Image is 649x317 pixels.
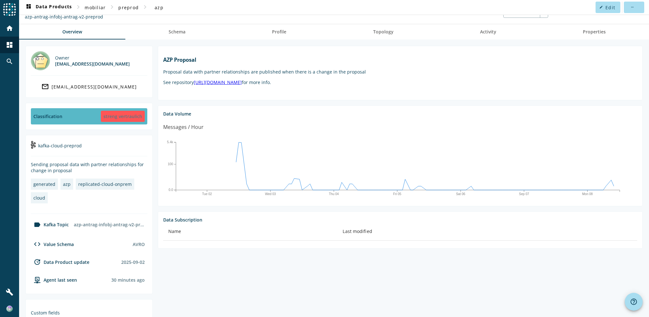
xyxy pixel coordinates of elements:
[168,162,173,166] text: 100
[163,69,637,75] p: Proposal data with partner relationships are published when there is a change in the proposal
[25,4,72,11] span: Data Products
[163,217,637,223] div: Data Subscription
[52,84,137,90] div: [EMAIL_ADDRESS][DOMAIN_NAME]
[163,111,637,117] div: Data Volume
[31,240,74,248] div: Value Schema
[33,113,62,119] div: Classification
[272,30,286,34] span: Profile
[456,192,465,196] text: Sat 06
[31,140,147,156] div: kafka-cloud-preprod
[31,161,147,173] div: Sending proposal data with partner relationships for change in proposal
[605,4,615,11] span: Edit
[22,2,74,13] button: Data Products
[31,81,147,92] a: [EMAIL_ADDRESS][DOMAIN_NAME]
[25,4,32,11] mat-icon: dashboard
[393,192,401,196] text: Fri 05
[33,181,55,187] div: generated
[25,14,103,20] div: Kafka Topic: azp-antrag-infobj-antrag-v2-preprod
[169,30,185,34] span: Schema
[31,310,147,316] div: Custom fields
[630,5,634,9] mat-icon: more_horiz
[6,306,13,312] img: dd4c25773d5076649505ce8875cdc3b8
[63,181,71,187] div: azp
[133,241,145,247] div: AVRO
[33,221,41,229] mat-icon: label
[329,192,339,196] text: Thu 04
[504,6,540,17] button: Watch
[630,298,638,306] mat-icon: help_outline
[202,192,212,196] text: Tue 02
[55,55,130,61] div: Owner
[265,192,276,196] text: Wed 03
[85,4,106,11] span: mobiliar
[163,56,637,63] h1: AZP Proposal
[596,2,620,13] button: Edit
[78,181,132,187] div: replicated-cloud-onprem
[149,2,169,13] button: azp
[41,83,49,90] mat-icon: mail_outline
[31,51,50,70] img: stargate@mobi.ch
[6,58,13,65] mat-icon: search
[82,2,108,13] button: mobiliar
[33,195,45,201] div: cloud
[31,141,36,149] img: kafka-cloud-preprod
[116,2,141,13] button: preprod
[101,111,145,122] div: streng vertraulich
[108,3,116,11] mat-icon: chevron_right
[111,277,145,283] div: Agents typically reports every 15min to 1h
[599,5,603,9] mat-icon: edit
[55,61,130,67] div: [EMAIL_ADDRESS][DOMAIN_NAME]
[71,219,147,230] div: azp-antrag-infobj-antrag-v2-preprod
[338,223,637,241] th: Last modified
[31,221,69,229] div: Kafka Topic
[163,123,204,131] div: Messages / Hour
[6,25,13,32] mat-icon: home
[3,3,16,16] img: spoud-logo.svg
[6,288,13,296] mat-icon: build
[31,276,77,284] div: agent-env-cloud-preprod
[167,140,173,144] text: 5.4k
[373,30,394,34] span: Topology
[519,192,529,196] text: Sep 07
[583,30,606,34] span: Properties
[33,240,41,248] mat-icon: code
[163,223,338,241] th: Name
[62,30,82,34] span: Overview
[582,192,593,196] text: Mon 08
[480,30,496,34] span: Activity
[155,4,164,11] span: azp
[33,258,41,266] mat-icon: update
[121,259,145,265] div: 2025-09-02
[141,3,149,11] mat-icon: chevron_right
[194,79,242,85] a: [URL][DOMAIN_NAME]
[118,4,139,11] span: preprod
[6,41,13,49] mat-icon: dashboard
[169,188,173,192] text: 0.0
[74,3,82,11] mat-icon: chevron_right
[163,79,637,85] p: See repository for more info.
[31,258,89,266] div: Data Product update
